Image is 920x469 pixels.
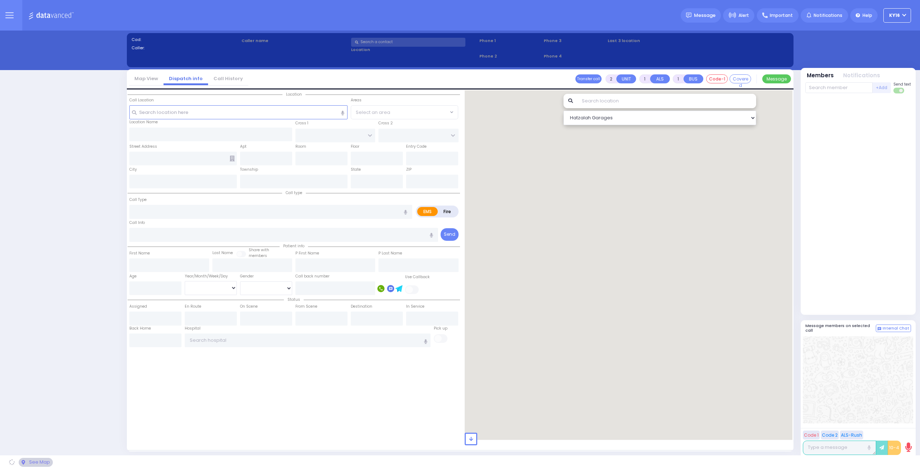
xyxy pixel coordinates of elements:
[544,38,606,44] span: Phone 3
[240,273,254,279] label: Gender
[378,120,393,126] label: Cross 2
[280,243,308,249] span: Patient info
[893,82,911,87] span: Send text
[185,304,201,309] label: En Route
[406,167,411,173] label: ZIP
[19,458,52,467] div: See map
[876,325,911,332] button: Internal Chat
[129,326,151,331] label: Back Home
[479,53,541,59] span: Phone 2
[164,75,208,82] a: Dispatch info
[240,167,258,173] label: Township
[862,12,872,19] span: Help
[129,105,348,119] input: Search location here
[706,74,728,83] button: Code-1
[805,82,873,93] input: Search member
[295,250,319,256] label: P First Name
[577,94,756,108] input: Search location
[821,431,839,440] button: Code 2
[129,119,158,125] label: Location Name
[282,92,305,97] span: Location
[479,38,541,44] span: Phone 1
[208,75,248,82] a: Call History
[575,74,602,83] button: Transfer call
[351,144,359,150] label: Floor
[684,74,703,83] button: BUS
[295,144,306,150] label: Room
[878,327,881,331] img: comment-alt.png
[351,167,361,173] label: State
[185,326,201,331] label: Hospital
[295,120,308,126] label: Cross 1
[351,47,477,53] label: Location
[417,207,438,216] label: EMS
[295,304,317,309] label: From Scene
[893,87,905,94] label: Turn off text
[129,250,150,256] label: First Name
[441,228,459,241] button: Send
[770,12,793,19] span: Important
[129,97,154,103] label: Call Location
[284,297,304,302] span: Status
[230,156,235,161] span: Other building occupants
[814,12,842,19] span: Notifications
[807,72,834,80] button: Members
[730,74,751,83] button: Covered
[406,304,424,309] label: In Service
[883,326,909,331] span: Internal Chat
[544,53,606,59] span: Phone 4
[616,74,636,83] button: UNIT
[840,431,863,440] button: ALS-Rush
[212,250,233,256] label: Last Name
[185,273,237,279] div: Year/Month/Week/Day
[351,304,372,309] label: Destination
[129,197,147,203] label: Call Type
[129,220,145,226] label: Call Info
[240,304,258,309] label: On Scene
[437,207,457,216] label: Fire
[295,273,330,279] label: Call back number
[378,250,402,256] label: P Last Name
[132,37,239,43] label: Cad:
[883,8,911,23] button: KY16
[351,38,465,47] input: Search a contact
[129,144,157,150] label: Street Address
[694,12,716,19] span: Message
[240,144,247,150] label: Apt
[129,273,137,279] label: Age
[762,74,791,83] button: Message
[282,190,306,196] span: Call type
[739,12,749,19] span: Alert
[129,75,164,82] a: Map View
[249,253,267,258] span: members
[132,45,239,51] label: Caller:
[129,304,147,309] label: Assigned
[803,431,820,440] button: Code 1
[356,109,390,116] span: Select an area
[805,323,876,333] h5: Message members on selected call
[889,12,900,19] span: KY16
[351,97,362,103] label: Areas
[241,38,349,44] label: Caller name
[650,74,670,83] button: ALS
[28,11,76,20] img: Logo
[405,274,430,280] label: Use Callback
[249,247,269,253] small: Share with
[129,167,137,173] label: City
[406,144,427,150] label: Entry Code
[608,38,698,44] label: Last 3 location
[434,326,447,331] label: Pick up
[686,13,691,18] img: message.svg
[185,334,431,347] input: Search hospital
[843,72,880,80] button: Notifications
